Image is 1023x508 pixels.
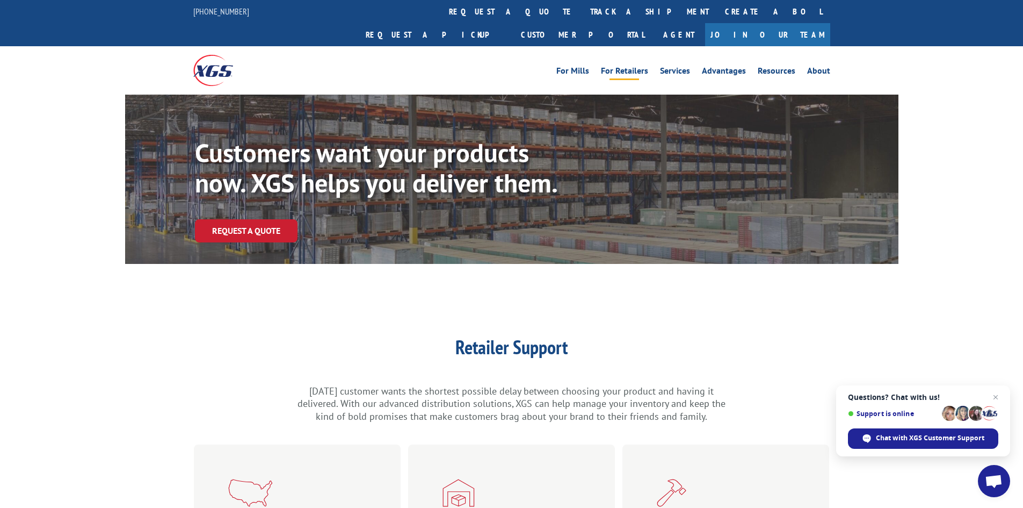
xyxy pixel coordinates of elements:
[660,67,690,78] a: Services
[442,479,475,507] img: XGS_Icon_SMBFlooringRetailer_Red
[195,138,580,198] p: Customers want your products now. XGS helps you deliver them.
[297,338,727,362] h1: Retailer Support
[848,428,998,449] span: Chat with XGS Customer Support
[228,479,272,507] img: xgs-icon-nationwide-reach-red
[705,23,830,46] a: Join Our Team
[876,433,984,443] span: Chat with XGS Customer Support
[297,385,727,423] p: [DATE] customer wants the shortest possible delay between choosing your product and having it del...
[807,67,830,78] a: About
[758,67,795,78] a: Resources
[848,410,938,418] span: Support is online
[556,67,589,78] a: For Mills
[978,465,1010,497] a: Open chat
[848,393,998,402] span: Questions? Chat with us!
[657,479,686,507] img: XGS_Icon_Installers_Red
[358,23,513,46] a: Request a pickup
[702,67,746,78] a: Advantages
[193,6,249,17] a: [PHONE_NUMBER]
[652,23,705,46] a: Agent
[513,23,652,46] a: Customer Portal
[601,67,648,78] a: For Retailers
[195,219,298,242] a: Request a Quote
